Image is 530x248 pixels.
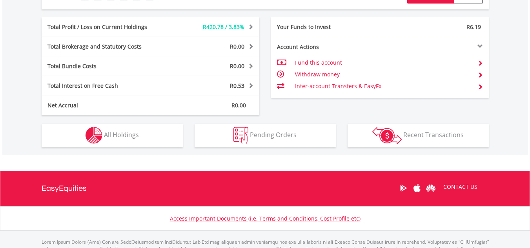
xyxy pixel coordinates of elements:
[372,127,402,144] img: transactions-zar-wht.png
[348,124,489,147] button: Recent Transactions
[231,101,246,109] span: R0.00
[250,130,297,139] span: Pending Orders
[195,124,336,147] button: Pending Orders
[410,176,424,200] a: Apple
[233,127,248,144] img: pending_instructions-wht.png
[42,43,169,51] div: Total Brokerage and Statutory Costs
[42,101,169,109] div: Net Accrual
[104,130,139,139] span: All Holdings
[295,57,471,69] td: Fund this account
[42,82,169,90] div: Total Interest on Free Cash
[230,62,244,70] span: R0.00
[438,176,483,198] a: CONTACT US
[42,171,87,206] a: EasyEquities
[170,215,361,222] a: Access Important Documents (i.e. Terms and Conditions, Cost Profile etc)
[42,124,183,147] button: All Holdings
[403,130,464,139] span: Recent Transactions
[271,43,380,51] div: Account Actions
[203,23,244,31] span: R420.78 / 3.83%
[295,69,471,80] td: Withdraw money
[466,23,481,31] span: R6.19
[295,80,471,92] td: Inter-account Transfers & EasyFx
[42,62,169,70] div: Total Bundle Costs
[86,127,102,144] img: holdings-wht.png
[42,23,169,31] div: Total Profit / Loss on Current Holdings
[230,43,244,50] span: R0.00
[397,176,410,200] a: Google Play
[230,82,244,89] span: R0.53
[424,176,438,200] a: Huawei
[271,23,380,31] div: Your Funds to Invest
